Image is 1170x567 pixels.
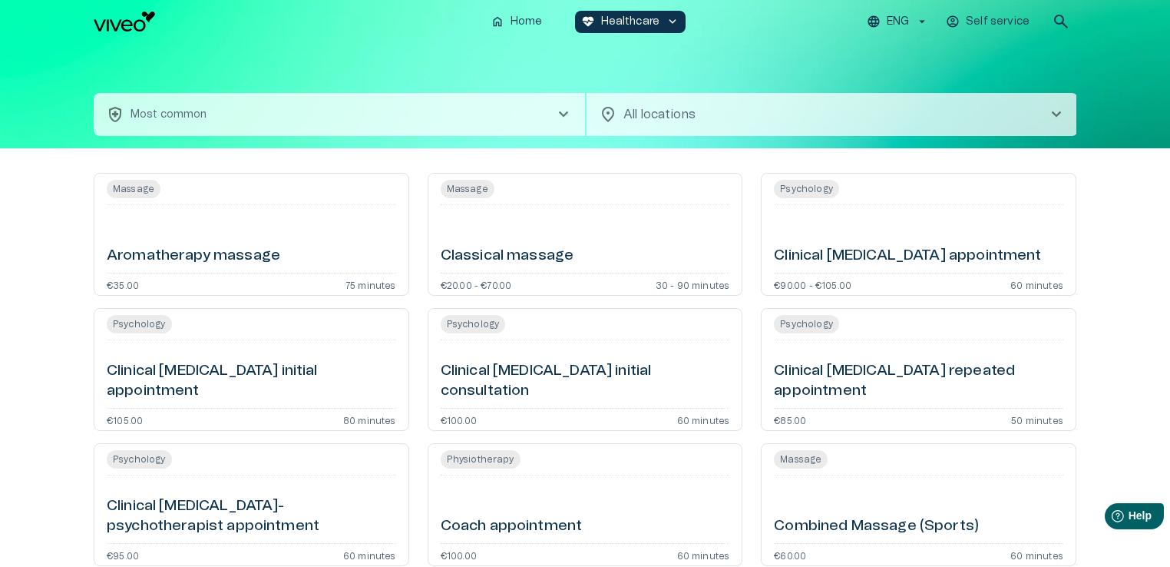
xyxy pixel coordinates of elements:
p: 60 minutes [1010,550,1063,559]
p: 60 minutes [677,415,730,424]
iframe: Help widget launcher [1050,497,1170,540]
p: 60 minutes [1010,280,1063,289]
span: search [1052,12,1070,31]
span: ecg_heart [581,15,595,28]
a: Open service booking details [94,173,409,296]
span: Physiotherapy [441,453,521,466]
h6: Aromatherapy massage [107,246,280,267]
button: health_and_safetyMost commonchevron_right [94,93,585,136]
p: 60 minutes [343,550,396,559]
p: 60 minutes [677,550,730,559]
h6: Clinical [MEDICAL_DATA] appointment [774,246,1041,267]
p: €90.00 - €105.00 [774,280,851,289]
p: €85.00 [774,415,806,424]
h6: Clinical [MEDICAL_DATA] initial appointment [107,361,396,402]
span: Psychology [107,453,172,466]
span: chevron_right [1047,105,1066,124]
span: Psychology [441,317,506,331]
span: chevron_right [554,105,573,124]
p: 75 minutes [345,280,396,289]
p: €20.00 - €70.00 [441,280,512,289]
span: Psychology [107,317,172,331]
span: Massage [107,182,160,196]
a: Open service booking details [761,173,1076,296]
p: €60.00 [774,550,806,559]
button: ecg_heartHealthcarekeyboard_arrow_down [575,11,686,33]
p: Healthcare [601,14,660,30]
p: €105.00 [107,415,143,424]
p: €100.00 [441,415,477,424]
p: €95.00 [107,550,139,559]
h6: Combined Massage (Sports) [774,516,979,537]
a: Open service booking details [94,308,409,431]
span: Psychology [774,317,839,331]
button: Self service [944,11,1033,33]
a: Open service booking details [428,308,743,431]
h6: Coach appointment [441,516,583,537]
p: 50 minutes [1011,415,1063,424]
p: 80 minutes [343,415,396,424]
button: ENG [864,11,931,33]
h6: Classical massage [441,246,574,267]
p: ENG [887,14,909,30]
span: Massage [441,182,494,196]
span: Psychology [774,182,839,196]
a: Open service booking details [428,443,743,566]
p: 30 - 90 minutes [656,280,730,289]
h6: Clinical [MEDICAL_DATA]-psychotherapist appointment [107,496,396,537]
p: Home [511,14,543,30]
button: homeHome [484,11,550,33]
h6: Clinical [MEDICAL_DATA] repeated appointment [774,361,1063,402]
h6: Clinical [MEDICAL_DATA] initial consultation [441,361,730,402]
button: open search modal [1046,6,1076,37]
a: Open service booking details [761,308,1076,431]
p: €35.00 [107,280,139,289]
a: Navigate to homepage [94,12,478,31]
img: Viveo logo [94,12,155,31]
span: location_on [599,105,617,124]
a: Open service booking details [761,443,1076,566]
p: Self service [966,14,1030,30]
span: Massage [774,453,828,466]
p: Most common [131,107,207,123]
span: keyboard_arrow_down [666,15,679,28]
span: home [491,15,504,28]
p: All locations [623,105,1023,124]
span: health_and_safety [106,105,124,124]
p: €100.00 [441,550,477,559]
a: Open service booking details [94,443,409,566]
